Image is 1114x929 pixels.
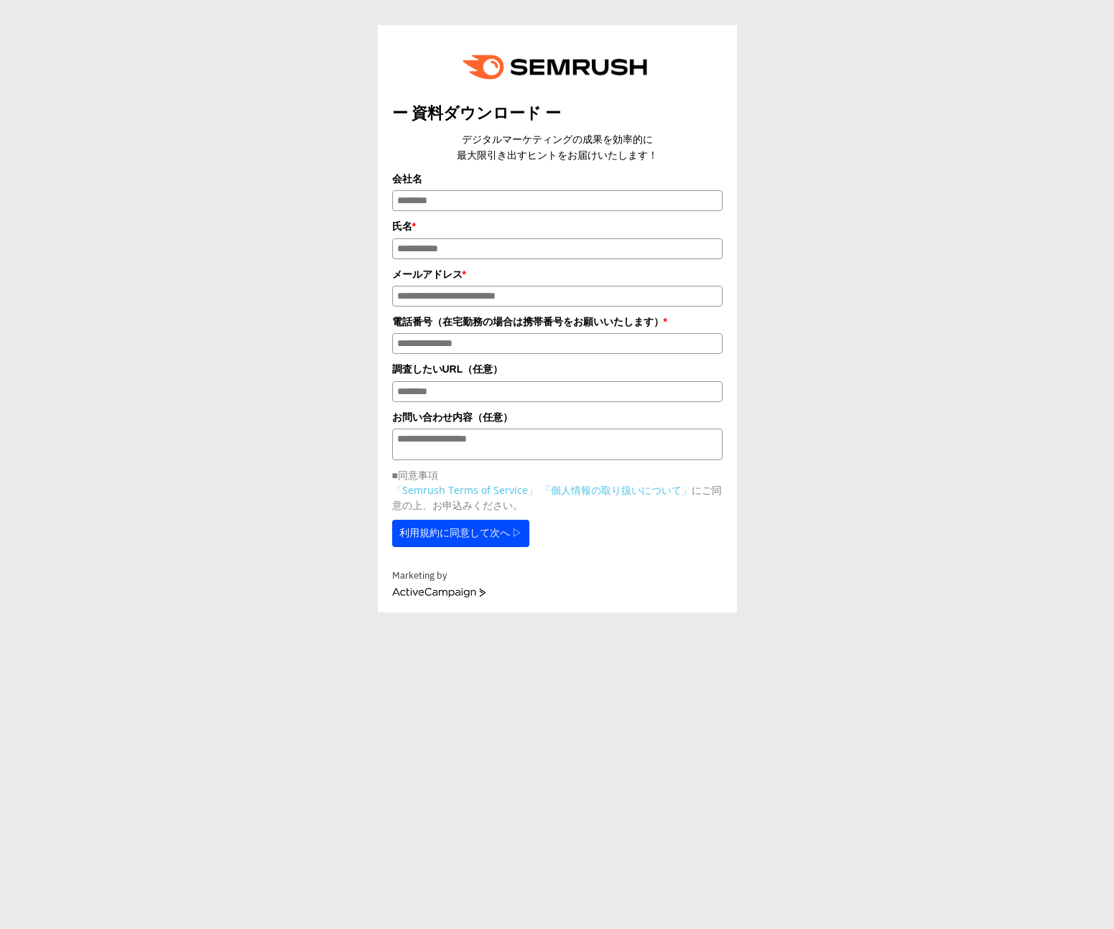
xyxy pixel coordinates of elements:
[392,569,723,584] div: Marketing by
[392,102,723,124] title: ー 資料ダウンロード ー
[541,483,692,497] a: 「個人情報の取り扱いについて」
[392,483,538,497] a: 「Semrush Terms of Service」
[392,361,723,377] label: 調査したいURL（任意）
[392,218,723,234] label: 氏名
[392,131,723,164] center: デジタルマーケティングの成果を効率的に 最大限引き出すヒントをお届けいたします！
[392,467,723,482] p: ■同意事項
[392,482,723,513] p: にご同意の上、お申込みください。
[392,266,723,282] label: メールアドレス
[392,314,723,330] label: 電話番号（在宅勤務の場合は携帯番号をお願いいたします）
[392,409,723,425] label: お問い合わせ内容（任意）
[392,520,530,547] button: 利用規約に同意して次へ ▷
[392,171,723,187] label: 会社名
[452,39,662,95] img: e6a379fe-ca9f-484e-8561-e79cf3a04b3f.png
